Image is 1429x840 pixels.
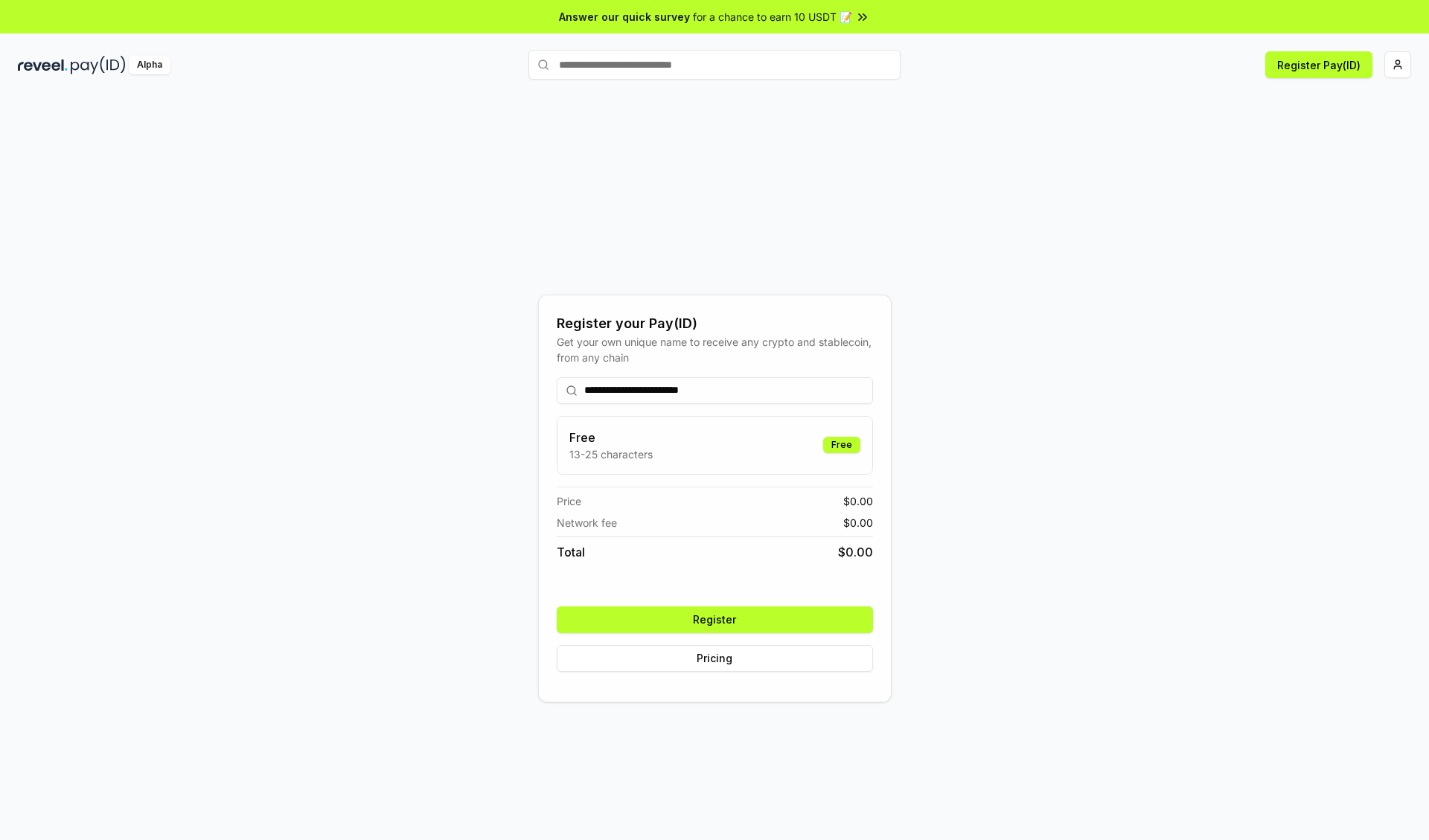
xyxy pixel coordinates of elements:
[693,9,852,25] span: for a chance to earn 10 USDT 📝
[843,493,873,509] span: $ 0.00
[557,313,873,334] div: Register your Pay(ID)
[843,515,873,530] span: $ 0.00
[557,334,873,365] div: Get your own unique name to receive any crypto and stablecoin, from any chain
[557,606,873,633] button: Register
[129,56,170,74] div: Alpha
[838,543,873,561] span: $ 0.00
[557,515,617,530] span: Network fee
[823,437,860,453] div: Free
[569,446,653,462] p: 13-25 characters
[557,645,873,672] button: Pricing
[559,9,690,25] span: Answer our quick survey
[18,56,68,74] img: reveel_dark
[569,429,653,446] h3: Free
[557,493,581,509] span: Price
[71,56,126,74] img: pay_id
[557,543,585,561] span: Total
[1265,51,1372,78] button: Register Pay(ID)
